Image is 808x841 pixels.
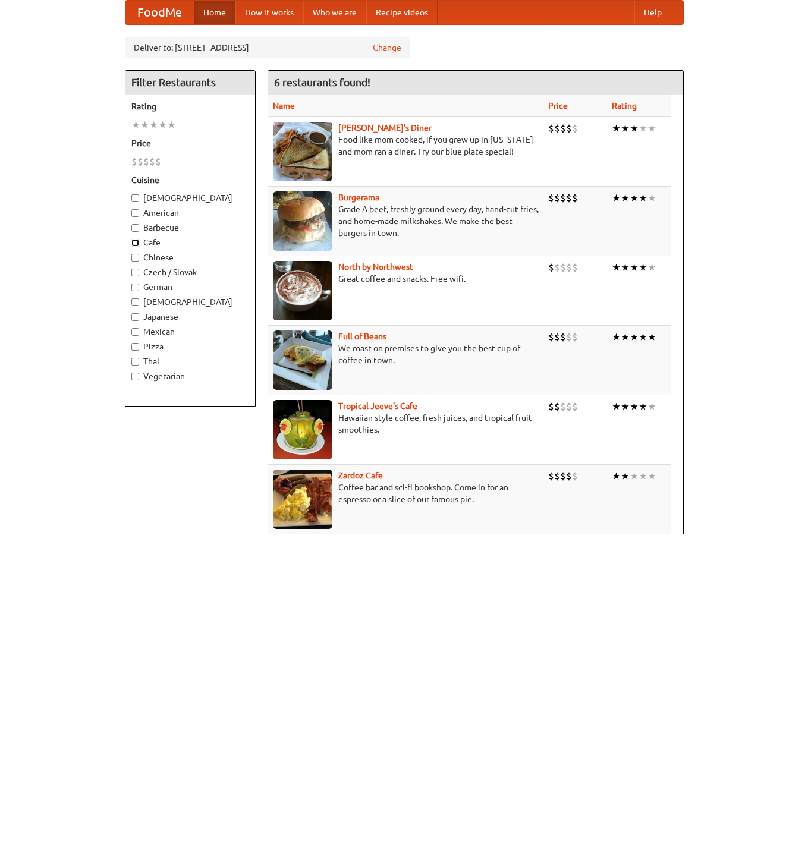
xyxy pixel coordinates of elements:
[612,261,621,274] li: ★
[194,1,235,24] a: Home
[621,191,630,204] li: ★
[572,400,578,413] li: $
[131,281,249,293] label: German
[572,261,578,274] li: $
[572,191,578,204] li: $
[273,330,332,390] img: beans.jpg
[630,330,639,344] li: ★
[131,207,249,219] label: American
[338,471,383,480] a: Zardoz Cafe
[273,203,539,239] p: Grade A beef, freshly ground every day, hand-cut fries, and home-made milkshakes. We make the bes...
[131,284,139,291] input: German
[630,261,639,274] li: ★
[554,191,560,204] li: $
[273,122,332,181] img: sallys.jpg
[572,122,578,135] li: $
[131,194,139,202] input: [DEMOGRAPHIC_DATA]
[137,155,143,168] li: $
[621,261,630,274] li: ★
[131,222,249,234] label: Barbecue
[131,254,139,262] input: Chinese
[554,330,560,344] li: $
[560,261,566,274] li: $
[131,137,249,149] h5: Price
[131,174,249,186] h5: Cuisine
[131,251,249,263] label: Chinese
[634,1,671,24] a: Help
[125,37,410,58] div: Deliver to: [STREET_ADDRESS]
[131,341,249,352] label: Pizza
[566,330,572,344] li: $
[560,400,566,413] li: $
[612,330,621,344] li: ★
[373,42,401,53] a: Change
[548,191,554,204] li: $
[566,122,572,135] li: $
[273,273,539,285] p: Great coffee and snacks. Free wifi.
[131,358,139,366] input: Thai
[131,155,137,168] li: $
[273,470,332,529] img: zardoz.jpg
[647,470,656,483] li: ★
[621,400,630,413] li: ★
[131,239,139,247] input: Cafe
[131,192,249,204] label: [DEMOGRAPHIC_DATA]
[273,261,332,320] img: north.jpg
[639,261,647,274] li: ★
[273,101,295,111] a: Name
[273,134,539,158] p: Food like mom cooked, if you grew up in [US_STATE] and mom ran a diner. Try our blue plate special!
[630,191,639,204] li: ★
[143,155,149,168] li: $
[131,100,249,112] h5: Rating
[235,1,303,24] a: How it works
[273,400,332,459] img: jeeves.jpg
[131,224,139,232] input: Barbecue
[131,343,139,351] input: Pizza
[548,330,554,344] li: $
[338,332,386,341] a: Full of Beans
[548,400,554,413] li: $
[338,123,432,133] a: [PERSON_NAME]'s Diner
[554,400,560,413] li: $
[647,261,656,274] li: ★
[612,470,621,483] li: ★
[566,191,572,204] li: $
[548,101,568,111] a: Price
[566,261,572,274] li: $
[639,122,647,135] li: ★
[131,313,139,321] input: Japanese
[630,400,639,413] li: ★
[338,262,413,272] a: North by Northwest
[131,370,249,382] label: Vegetarian
[612,191,621,204] li: ★
[612,101,637,111] a: Rating
[131,237,249,248] label: Cafe
[149,118,158,131] li: ★
[167,118,176,131] li: ★
[647,191,656,204] li: ★
[639,470,647,483] li: ★
[572,470,578,483] li: $
[548,470,554,483] li: $
[639,330,647,344] li: ★
[149,155,155,168] li: $
[131,298,139,306] input: [DEMOGRAPHIC_DATA]
[131,266,249,278] label: Czech / Slovak
[621,122,630,135] li: ★
[621,470,630,483] li: ★
[612,122,621,135] li: ★
[131,373,139,380] input: Vegetarian
[131,328,139,336] input: Mexican
[131,355,249,367] label: Thai
[131,118,140,131] li: ★
[273,342,539,366] p: We roast on premises to give you the best cup of coffee in town.
[338,401,417,411] a: Tropical Jeeve's Cafe
[366,1,438,24] a: Recipe videos
[560,470,566,483] li: $
[131,311,249,323] label: Japanese
[274,77,370,88] ng-pluralize: 6 restaurants found!
[125,71,255,95] h4: Filter Restaurants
